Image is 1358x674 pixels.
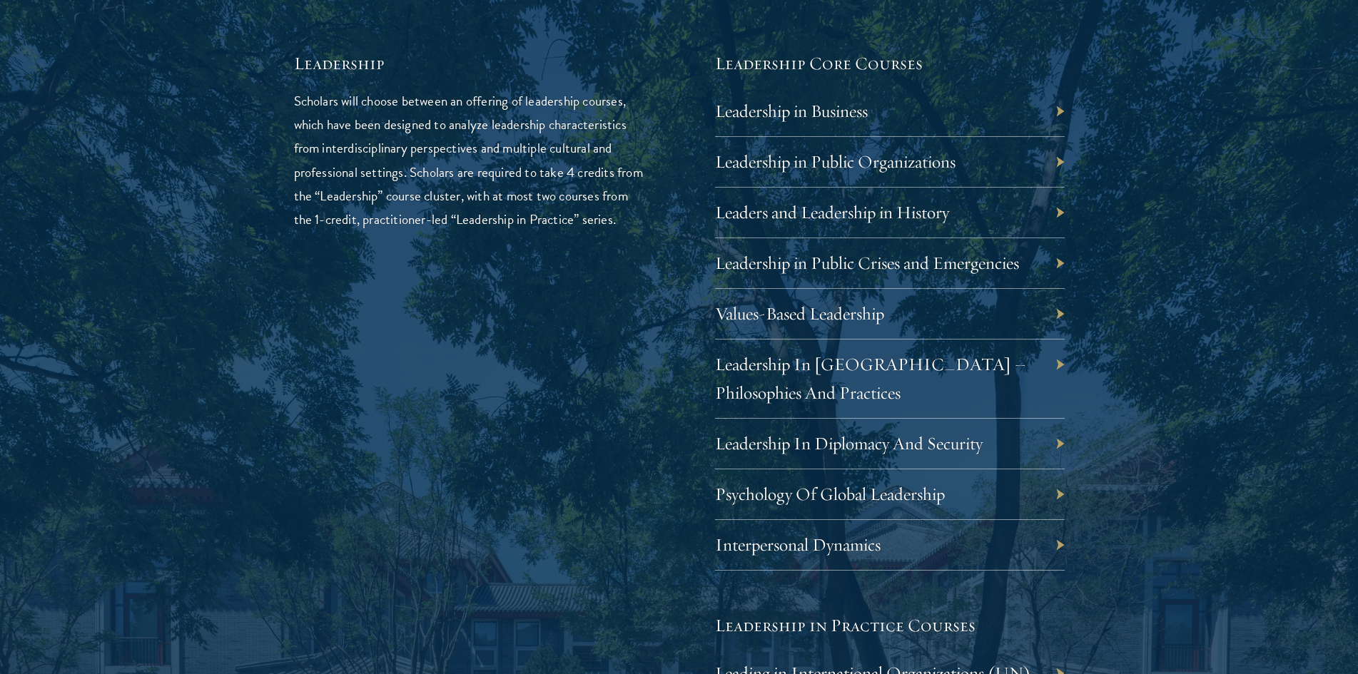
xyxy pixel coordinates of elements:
a: Leaders and Leadership in History [715,201,949,223]
a: Leadership in Public Organizations [715,150,956,173]
a: Values-Based Leadership [715,302,884,325]
h5: Leadership Core Courses [715,51,1065,76]
a: Psychology Of Global Leadership [715,483,945,505]
a: Leadership in Public Crises and Emergencies [715,252,1019,274]
h5: Leadership in Practice Courses [715,613,1065,638]
p: Scholars will choose between an offering of leadership courses, which have been designed to analy... [294,89,644,230]
h5: Leadership [294,51,644,76]
a: Leadership in Business [715,100,868,122]
a: Interpersonal Dynamics [715,533,881,556]
a: Leadership In [GEOGRAPHIC_DATA] – Philosophies And Practices [715,353,1026,404]
a: Leadership In Diplomacy And Security [715,432,983,454]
